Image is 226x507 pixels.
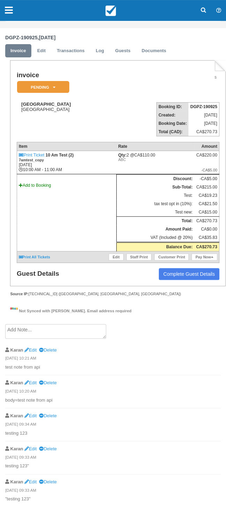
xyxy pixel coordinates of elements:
strong: Karan [10,446,23,451]
th: Item [17,142,116,151]
em: ABC [118,158,193,162]
span: [DATE] [39,35,56,40]
th: Created: [157,111,189,119]
td: CA$35.83 [194,233,219,242]
span: CA$110.00 [134,153,155,158]
td: CA$215.00 [194,183,219,191]
p: testing 123" [5,463,221,469]
a: Delete [39,479,56,484]
a: Edit [24,479,37,484]
h1: invoice [17,72,111,79]
th: Amount Paid: [116,225,194,233]
a: Add to Booking [19,183,51,188]
a: Edit [24,413,37,418]
em: -CA$5.00 [196,168,217,172]
div: CA$220.00 [196,153,217,163]
a: Edit [24,380,37,385]
td: [DATE] [188,119,219,128]
a: Invoice [5,44,31,58]
a: Edit [32,44,51,58]
h1: DGPZ-190925, [5,35,221,41]
strong: Guest Details [17,270,66,277]
strong: Karan [10,479,23,484]
strong: Karan [10,413,23,418]
a: Edit [24,446,37,451]
strong: Qty [118,153,126,158]
div: [GEOGRAPHIC_DATA] [17,102,111,112]
a: Delete [39,380,56,385]
th: Amount [194,142,219,151]
a: Guests [110,44,136,58]
td: CA$21.50 [194,200,219,208]
em: [DATE] 09:34 AM [5,421,221,429]
td: CA$15.00 [194,208,219,217]
td: VAT (Included @ 20%) [116,233,194,242]
em: [DATE] 10:21 AM [5,355,221,363]
strong: [GEOGRAPHIC_DATA] [21,102,71,107]
a: Pending [17,81,67,94]
th: Balance Due: [116,242,194,251]
th: Rate [116,142,194,151]
em: [DATE] 09:33 AM [5,488,221,495]
a: Edit [24,347,37,353]
p: "testing 123" [5,496,221,502]
p: test note from api [5,364,221,371]
a: Print Ticket [19,153,44,158]
a: Customer Print [154,254,189,260]
a: Log [91,44,109,58]
a: Transactions [52,44,90,58]
td: CA$19.23 [194,191,219,200]
em: [DATE] 10:20 AM [5,388,221,396]
a: Print All Tickets [19,255,50,259]
address: s [114,74,217,80]
i: Help [216,8,221,13]
strong: CA$270.73 [196,244,217,249]
div: [TECHNICAL_ID] ([GEOGRAPHIC_DATA], [GEOGRAPHIC_DATA], [GEOGRAPHIC_DATA]) [10,291,226,297]
a: Staff Print [126,254,152,260]
th: Booking ID: [157,103,189,111]
th: Total (CAD): [157,128,189,136]
a: Not Synced with [PERSON_NAME]. Email address required [10,307,133,315]
td: [DATE] 10:00 AM - 11:00 AM [17,151,116,174]
td: CA$270.73 [194,217,219,225]
td: tax test opt in (10%): [116,200,194,208]
small: 7amtest_copy [19,158,44,162]
th: Discount: [116,175,194,183]
a: Documents [137,44,172,58]
td: Test: [116,191,194,200]
a: Delete [39,413,56,418]
strong: DGPZ-190925 [190,104,217,109]
th: Total: [116,217,194,225]
td: CA$270.73 [188,128,219,136]
em: [DATE] 09:33 AM [5,454,221,462]
strong: 10 Am Test (2) [19,153,73,162]
td: Test new: [116,208,194,217]
td: -CA$5.00 [194,175,219,183]
strong: Karan [10,380,23,385]
a: Complete Guest Details [159,268,219,280]
p: testing 123 [5,430,221,437]
p: body=test note from api [5,397,221,404]
td: CA$0.00 [194,225,219,233]
img: checkfront-main-nav-mini-logo.png [106,6,116,16]
strong: Karan [10,347,23,353]
th: Sub-Total: [116,183,194,191]
td: [DATE] [188,111,219,119]
a: Edit [109,254,123,260]
em: Pending [17,81,69,93]
a: Delete [39,446,56,451]
strong: Source IP: [10,292,29,296]
a: Pay Now [192,254,217,260]
td: 2 @ [116,151,194,174]
th: Booking Date: [157,119,189,128]
a: Delete [39,347,56,353]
